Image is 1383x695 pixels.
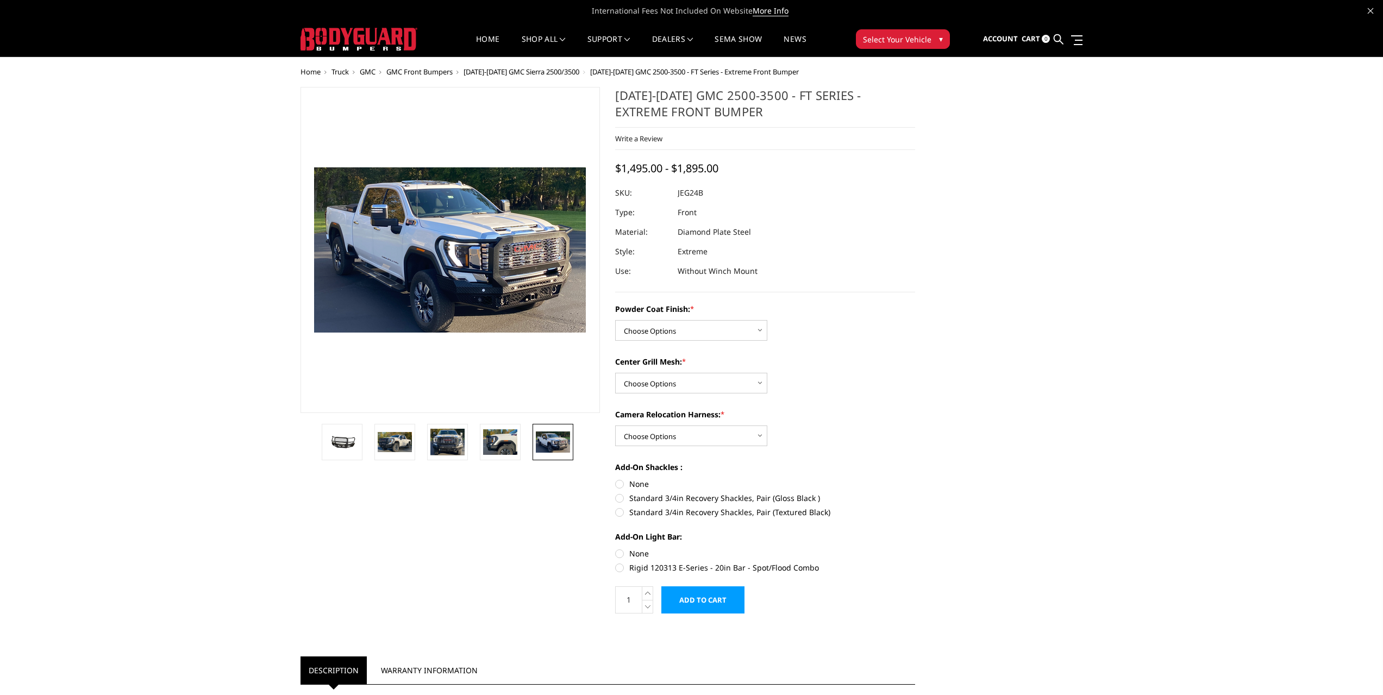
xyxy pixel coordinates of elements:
[522,35,566,57] a: shop all
[615,492,915,504] label: Standard 3/4in Recovery Shackles, Pair (Gloss Black )
[615,562,915,573] label: Rigid 120313 E-Series - 20in Bar - Spot/Flood Combo
[464,67,579,77] a: [DATE]-[DATE] GMC Sierra 2500/3500
[983,34,1018,43] span: Account
[325,434,359,450] img: 2024-2026 GMC 2500-3500 - FT Series - Extreme Front Bumper
[678,203,697,222] dd: Front
[615,478,915,490] label: None
[856,29,950,49] button: Select Your Vehicle
[1022,24,1050,54] a: Cart 0
[715,35,762,57] a: SEMA Show
[587,35,630,57] a: Support
[661,586,744,613] input: Add to Cart
[615,548,915,559] label: None
[483,429,517,454] img: 2024-2026 GMC 2500-3500 - FT Series - Extreme Front Bumper
[678,261,758,281] dd: Without Winch Mount
[983,24,1018,54] a: Account
[615,303,915,315] label: Powder Coat Finish:
[678,242,708,261] dd: Extreme
[301,656,367,684] a: Description
[373,656,486,684] a: Warranty Information
[615,203,669,222] dt: Type:
[615,161,718,176] span: $1,495.00 - $1,895.00
[476,35,499,57] a: Home
[430,429,465,456] img: 2024-2026 GMC 2500-3500 - FT Series - Extreme Front Bumper
[386,67,453,77] a: GMC Front Bumpers
[863,34,931,45] span: Select Your Vehicle
[378,432,412,452] img: 2024-2026 GMC 2500-3500 - FT Series - Extreme Front Bumper
[1022,34,1040,43] span: Cart
[678,183,703,203] dd: JEG24B
[615,461,915,473] label: Add-On Shackles :
[615,134,662,143] a: Write a Review
[784,35,806,57] a: News
[753,5,789,16] a: More Info
[615,506,915,518] label: Standard 3/4in Recovery Shackles, Pair (Textured Black)
[652,35,693,57] a: Dealers
[615,261,669,281] dt: Use:
[939,33,943,45] span: ▾
[301,87,600,413] a: 2024-2026 GMC 2500-3500 - FT Series - Extreme Front Bumper
[360,67,376,77] a: GMC
[615,409,915,420] label: Camera Relocation Harness:
[301,28,417,51] img: BODYGUARD BUMPERS
[615,183,669,203] dt: SKU:
[615,87,915,128] h1: [DATE]-[DATE] GMC 2500-3500 - FT Series - Extreme Front Bumper
[615,222,669,242] dt: Material:
[615,242,669,261] dt: Style:
[590,67,799,77] span: [DATE]-[DATE] GMC 2500-3500 - FT Series - Extreme Front Bumper
[615,531,915,542] label: Add-On Light Bar:
[615,356,915,367] label: Center Grill Mesh:
[301,67,321,77] a: Home
[536,431,570,452] img: 2024-2026 GMC 2500-3500 - FT Series - Extreme Front Bumper
[331,67,349,77] a: Truck
[678,222,751,242] dd: Diamond Plate Steel
[1042,35,1050,43] span: 0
